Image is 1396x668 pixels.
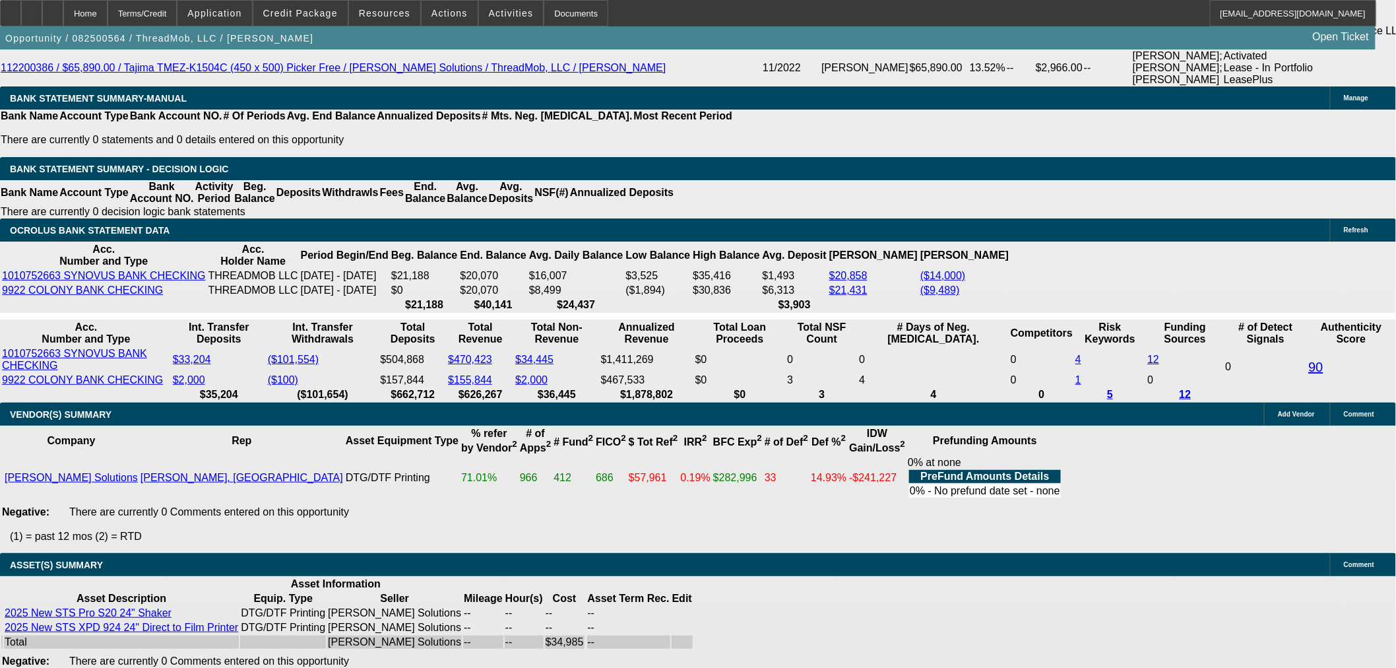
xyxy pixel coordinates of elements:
td: [PERSON_NAME] Solutions [327,636,462,649]
th: Risk Keywords [1075,321,1145,346]
a: 2025 New STS Pro S20 24" Shaker [5,607,172,618]
td: 13.52% [969,50,1006,86]
th: Low Balance [625,243,691,268]
span: Application [187,8,241,18]
a: 90 [1309,360,1323,374]
b: Hour(s) [505,593,543,604]
th: ($101,654) [267,388,379,401]
td: -- [463,621,503,634]
td: $20,070 [459,284,526,297]
th: # of Detect Signals [1225,321,1307,346]
td: 0 [858,347,1009,372]
th: Total Non-Revenue [515,321,599,346]
th: Account Type [59,110,129,123]
b: # of Def [765,436,808,448]
b: IDW Gain/Loss [849,428,905,453]
sup: 2 [702,434,707,444]
td: [PERSON_NAME] [821,50,909,86]
div: $467,533 [601,374,693,386]
td: [DATE] - [DATE] [300,269,389,283]
b: BFC Exp [713,436,762,448]
td: -- [545,607,585,620]
td: -$241,227 [848,456,906,500]
td: -- [463,636,503,649]
th: Avg. Balance [446,180,488,205]
b: Negative: [2,506,49,518]
span: OCROLUS BANK STATEMENT DATA [10,225,170,236]
b: Negative: [2,655,49,667]
button: Activities [479,1,544,26]
button: Resources [349,1,420,26]
span: Credit Package [263,8,338,18]
sup: 2 [901,440,905,450]
th: Annualized Revenue [600,321,693,346]
th: High Balance [692,243,760,268]
span: There are currently 0 Comments entered on this opportunity [69,655,349,667]
b: Company [47,435,95,446]
th: End. Balance [459,243,526,268]
span: Resources [359,8,410,18]
th: Annualized Deposits [569,180,674,205]
td: 0 [1147,374,1223,387]
span: Bank Statement Summary - Decision Logic [10,164,229,174]
span: Refresh [1344,226,1368,234]
th: [PERSON_NAME] [920,243,1009,268]
a: 2025 New STS XPD 924 24" Direct to Film Printer [5,622,238,633]
div: Total [5,636,238,648]
td: -- [463,607,503,620]
td: -- [587,621,670,634]
th: Period Begin/End [300,243,389,268]
td: $3,525 [625,269,691,283]
th: $662,712 [379,388,446,401]
th: Avg. Deposits [488,180,534,205]
p: There are currently 0 statements and 0 details entered on this opportunity [1,134,732,146]
td: $2,966.00 [1035,50,1083,86]
td: $16,007 [528,269,624,283]
td: 0 [1225,347,1307,387]
th: Bank Account NO. [129,110,223,123]
td: [DATE] - [DATE] [300,284,389,297]
td: 412 [553,456,594,500]
td: 0% - No prefund date set - none [909,484,1061,498]
th: Equip. Type [240,592,326,605]
td: -- [1083,50,1132,86]
td: $30,836 [692,284,760,297]
a: $20,858 [829,270,868,281]
th: [PERSON_NAME] [829,243,918,268]
td: -- [505,607,544,620]
a: 5 [1107,389,1113,400]
a: ($9,489) [920,284,960,296]
b: Asset Description [77,593,166,604]
th: Avg. End Balance [286,110,377,123]
th: 3 [786,388,857,401]
th: Activity Period [195,180,234,205]
td: $65,890.00 [909,50,969,86]
td: 4 [858,374,1009,387]
th: $3,903 [762,298,827,312]
th: Sum of the Total NSF Count and Total Overdraft Fee Count from Ocrolus [786,321,857,346]
b: Asset Term Rec. [588,593,670,604]
a: 1010752663 SYNOVUS BANK CHECKING [2,270,206,281]
span: Manage [1344,94,1368,102]
span: Actions [431,8,468,18]
b: Rep [232,435,251,446]
th: # Days of Neg. [MEDICAL_DATA]. [858,321,1009,346]
td: THREADMOB LLC [208,269,299,283]
td: 71.01% [460,456,518,500]
b: Cost [553,593,577,604]
th: Avg. Daily Balance [528,243,624,268]
th: $35,204 [172,388,266,401]
td: $1,493 [762,269,827,283]
td: $282,996 [713,456,763,500]
th: Total Deposits [379,321,446,346]
span: ASSET(S) SUMMARY [10,560,103,570]
th: $40,141 [459,298,526,312]
b: Asset Equipment Type [346,435,459,446]
td: 3 [786,374,857,387]
th: Authenticity Score [1308,321,1395,346]
a: 9922 COLONY BANK CHECKING [2,284,163,296]
td: ($1,894) [625,284,691,297]
td: 0.19% [680,456,711,500]
td: 0 [1010,347,1073,372]
th: Edit [672,592,693,605]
